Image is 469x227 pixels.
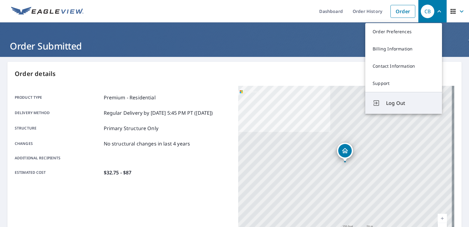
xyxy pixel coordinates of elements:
p: Additional recipients [15,155,101,161]
p: Estimated cost [15,169,101,176]
p: Delivery method [15,109,101,117]
a: Order [390,5,415,18]
p: Product type [15,94,101,101]
p: Regular Delivery by [DATE] 5:45 PM PT ([DATE]) [104,109,213,117]
p: Structure [15,125,101,132]
p: Primary Structure Only [104,125,158,132]
p: $32.75 - $87 [104,169,132,176]
a: Billing Information [365,40,442,58]
p: No structural changes in last 4 years [104,140,190,147]
a: Support [365,75,442,92]
p: Order details [15,69,454,78]
div: Dropped pin, building 1, Residential property, 221 NORTON RD SALTSPRING ISLAND BC V8K2P5 [337,143,353,162]
a: Order Preferences [365,23,442,40]
button: Log Out [365,92,442,114]
a: Contact Information [365,58,442,75]
p: Premium - Residential [104,94,156,101]
div: CB [421,5,434,18]
span: Log Out [386,99,435,107]
img: EV Logo [11,7,83,16]
p: Changes [15,140,101,147]
h1: Order Submitted [7,40,462,52]
a: Current Level 17, Zoom In [438,214,447,223]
